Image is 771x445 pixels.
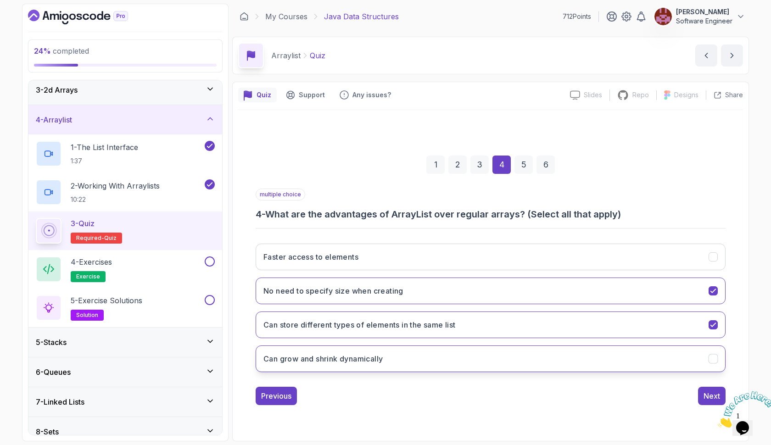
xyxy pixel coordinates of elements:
button: 3-2d Arrays [28,75,222,105]
button: Next [698,387,726,405]
span: 24 % [34,46,51,56]
button: Can grow and shrink dynamically [256,345,726,372]
div: Previous [261,390,291,401]
button: 7-Linked Lists [28,387,222,417]
h3: Faster access to elements [263,251,358,262]
p: Software Engineer [676,17,732,26]
img: user profile image [654,8,672,25]
p: Quiz [257,90,271,100]
div: 3 [470,156,489,174]
h3: 6 - Queues [36,367,71,378]
button: next content [721,44,743,67]
button: Support button [280,88,330,102]
span: solution [76,311,98,319]
h3: 5 - Stacks [36,337,67,348]
span: exercise [76,273,100,280]
p: 5 - Exercise Solutions [71,295,142,306]
button: 5-Stacks [28,328,222,357]
button: previous content [695,44,717,67]
div: 5 [514,156,533,174]
p: Share [725,90,743,100]
h3: 7 - Linked Lists [36,396,84,407]
button: Feedback button [334,88,397,102]
button: Faster access to elements [256,244,726,270]
span: completed [34,46,89,56]
button: user profile image[PERSON_NAME]Software Engineer [654,7,745,26]
h3: 4 - Arraylist [36,114,72,125]
button: 1-The List Interface1:37 [36,141,215,167]
p: Support [299,90,325,100]
button: quiz button [238,88,277,102]
h3: Can store different types of elements in the same list [263,319,456,330]
button: 6-Queues [28,357,222,387]
div: 6 [536,156,555,174]
a: My Courses [265,11,307,22]
span: 1 [4,4,7,11]
span: quiz [104,234,117,242]
button: 5-Exercise Solutionssolution [36,295,215,321]
h3: Can grow and shrink dynamically [263,353,383,364]
p: 2 - Working With Arraylists [71,180,160,191]
p: 712 Points [563,12,591,21]
p: Repo [632,90,649,100]
div: 1 [426,156,445,174]
p: 1 - The List Interface [71,142,138,153]
p: 4 - Exercises [71,256,112,267]
p: 1:37 [71,156,138,166]
button: Share [706,90,743,100]
p: Quiz [310,50,325,61]
iframe: chat widget [714,388,771,431]
button: No need to specify size when creating [256,278,726,304]
button: 4-Exercisesexercise [36,256,215,282]
h3: 3 - 2d Arrays [36,84,78,95]
p: Slides [584,90,602,100]
p: Java Data Structures [324,11,399,22]
img: Chat attention grabber [4,4,61,40]
button: 3-QuizRequired-quiz [36,218,215,244]
div: 4 [492,156,511,174]
div: 2 [448,156,467,174]
p: Arraylist [271,50,301,61]
a: Dashboard [240,12,249,21]
div: Next [704,390,720,401]
button: Can store different types of elements in the same list [256,311,726,338]
p: 3 - Quiz [71,218,95,229]
a: Dashboard [28,10,149,24]
span: Required- [76,234,104,242]
p: 10:22 [71,195,160,204]
h3: No need to specify size when creating [263,285,403,296]
p: Designs [674,90,698,100]
p: Any issues? [352,90,391,100]
h3: 4 - What are the advantages of ArrayList over regular arrays? (Select all that apply) [256,208,726,221]
button: 2-Working With Arraylists10:22 [36,179,215,205]
button: 4-Arraylist [28,105,222,134]
h3: 8 - Sets [36,426,59,437]
button: Previous [256,387,297,405]
p: [PERSON_NAME] [676,7,732,17]
p: multiple choice [256,189,305,200]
